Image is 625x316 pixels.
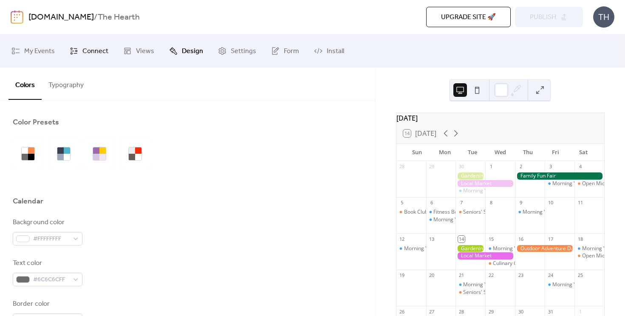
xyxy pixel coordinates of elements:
div: Morning Yoga Bliss [463,281,509,288]
div: Morning Yoga Bliss [552,180,598,187]
div: Book Club Gathering [396,209,426,216]
div: 1 [488,164,494,170]
div: Open Mic Night [574,252,604,260]
div: [DATE] [396,113,604,123]
div: Gardening Workshop [455,245,485,252]
div: 6 [429,200,435,206]
div: Sat [570,144,597,161]
span: Design [182,45,203,58]
div: Color Presets [13,117,59,127]
span: #6C6C6CFF [33,275,69,285]
div: Gardening Workshop [455,172,485,180]
button: Typography [42,68,90,99]
a: Connect [63,38,115,64]
div: Culinary Cooking Class [485,260,515,267]
div: 23 [518,272,524,279]
div: 5 [399,200,405,206]
div: Fitness Bootcamp [426,209,456,216]
div: Sun [403,144,431,161]
div: Morning Yoga Bliss [493,245,538,252]
div: Local Market [455,180,515,187]
div: Seniors' Social Tea [455,289,485,296]
div: 24 [547,272,554,279]
div: 26 [399,308,405,315]
div: Morning Yoga Bliss [552,281,598,288]
div: Morning Yoga Bliss [523,209,568,216]
div: Morning Yoga Bliss [574,245,604,252]
a: Views [117,38,161,64]
button: Upgrade site 🚀 [426,7,511,27]
div: 3 [547,164,554,170]
div: Mon [431,144,458,161]
span: #FFFFFFFF [33,234,69,244]
div: 4 [577,164,583,170]
div: Book Club Gathering [404,209,453,216]
div: 28 [399,164,405,170]
div: Seniors' Social Tea [455,209,485,216]
div: 22 [488,272,494,279]
div: 14 [458,236,464,242]
a: Install [308,38,351,64]
div: 16 [518,236,524,242]
div: Morning Yoga Bliss [396,245,426,252]
div: 30 [518,308,524,315]
div: 28 [458,308,464,315]
div: TH [593,6,614,28]
div: Morning Yoga Bliss [515,209,545,216]
span: Upgrade site 🚀 [441,12,496,23]
div: Open Mic Night [582,252,619,260]
div: Fri [542,144,569,161]
div: Morning Yoga Bliss [433,216,479,223]
div: 1 [577,308,583,315]
div: Seniors' Social Tea [463,289,508,296]
div: 13 [429,236,435,242]
div: Wed [486,144,514,161]
div: 9 [518,200,524,206]
div: 19 [399,272,405,279]
div: 29 [429,164,435,170]
div: 8 [488,200,494,206]
div: Thu [514,144,542,161]
span: My Events [24,45,55,58]
div: 30 [458,164,464,170]
div: Local Market [455,252,515,260]
span: Install [327,45,344,58]
a: Form [265,38,305,64]
div: 11 [577,200,583,206]
div: 31 [547,308,554,315]
div: Fitness Bootcamp [433,209,475,216]
div: Open Mic Night [582,180,619,187]
div: Morning Yoga Bliss [463,187,509,195]
b: The Hearth [98,9,140,25]
a: Settings [212,38,263,64]
span: Form [284,45,299,58]
div: Morning Yoga Bliss [426,216,456,223]
div: Calendar [13,196,43,206]
a: [DOMAIN_NAME] [28,9,94,25]
div: 10 [547,200,554,206]
span: Connect [82,45,108,58]
a: My Events [5,38,61,64]
div: 12 [399,236,405,242]
div: 18 [577,236,583,242]
img: logo [11,10,23,24]
div: Morning Yoga Bliss [545,281,574,288]
div: 27 [429,308,435,315]
div: 17 [547,236,554,242]
div: Family Fun Fair [515,172,604,180]
b: / [94,9,98,25]
div: Tue [458,144,486,161]
div: Text color [13,258,81,268]
div: 20 [429,272,435,279]
div: 2 [518,164,524,170]
div: 29 [488,308,494,315]
button: Colors [8,68,42,100]
a: Design [163,38,209,64]
div: Morning Yoga Bliss [455,281,485,288]
div: Morning Yoga Bliss [485,245,515,252]
div: Morning Yoga Bliss [455,187,485,195]
div: Morning Yoga Bliss [404,245,450,252]
div: 7 [458,200,464,206]
div: 25 [577,272,583,279]
div: Border color [13,299,81,309]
